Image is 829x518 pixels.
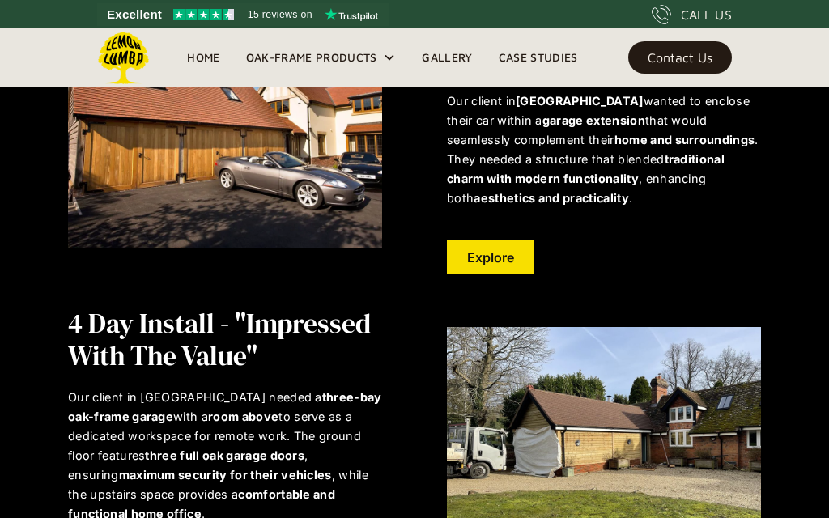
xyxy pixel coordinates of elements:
a: Explore [447,240,534,274]
div: Oak-Frame Products [233,28,410,87]
img: Trustpilot logo [325,8,378,21]
strong: aesthetics and practicality [474,191,629,205]
strong: maximum security for their vehicles [119,468,332,482]
a: CALL US [652,5,732,24]
a: See Lemon Lumba reviews on Trustpilot [97,3,389,26]
div: CALL US [681,5,732,24]
div: Contact Us [648,52,712,63]
p: Our client in wanted to enclose their car within a that would seamlessly complement their . They ... [447,91,761,208]
a: Contact Us [628,41,732,74]
strong: room above [208,410,278,423]
div: Oak-Frame Products [246,48,377,67]
strong: garage extension [542,113,645,127]
span: 15 reviews on [248,5,312,24]
a: Home [174,45,232,70]
h3: 4 Day Install - "Impressed with the value" [68,307,382,372]
strong: [GEOGRAPHIC_DATA] [516,94,643,108]
strong: home and surroundings [614,133,755,146]
span: Excellent [107,5,162,24]
strong: three full oak garage doors [145,448,304,462]
img: Trustpilot 4.5 stars [173,9,234,20]
a: Gallery [409,45,485,70]
a: Case Studies [486,45,591,70]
